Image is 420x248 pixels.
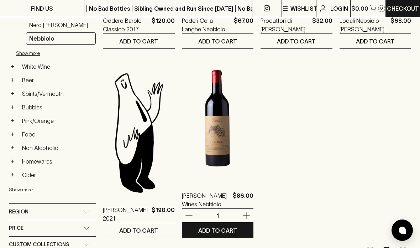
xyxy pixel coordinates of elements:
[277,37,316,46] p: ADD TO CART
[182,191,230,208] a: [PERSON_NAME] Wines Nebbiolo 2023
[312,16,332,33] p: $32.00
[19,115,96,127] a: Pink/Orange
[19,74,96,86] a: Beer
[9,131,16,138] button: +
[182,34,254,48] button: ADD TO CART
[182,223,254,238] button: ADD TO CART
[182,16,231,33] a: Poderi Colla Langhe Nebbiolo 2021
[380,6,383,10] p: 0
[103,206,149,223] a: [PERSON_NAME] 2021
[19,128,96,140] a: Food
[103,223,175,238] button: ADD TO CART
[9,182,102,197] button: Show more
[152,206,175,223] p: $190.00
[356,37,395,46] p: ADD TO CART
[234,16,253,33] p: $67.00
[103,34,175,48] button: ADD TO CART
[9,220,96,236] div: Price
[119,226,158,235] p: ADD TO CART
[31,4,53,13] p: FIND US
[290,4,317,13] p: Wishlist
[19,155,96,167] a: Homewares
[19,142,96,154] a: Non Alcoholic
[9,104,16,111] button: +
[9,144,16,151] button: +
[9,117,16,124] button: +
[399,227,406,234] img: bubble-icon
[119,37,158,46] p: ADD TO CART
[103,16,149,33] a: Oddero Barolo Classico 2017
[209,212,226,219] p: 1
[152,16,175,33] p: $120.00
[9,171,16,179] button: +
[9,90,16,97] button: +
[261,16,309,33] a: Produttori di [PERSON_NAME] Nebbiolo 2023
[19,101,96,113] a: Bubbles
[9,204,96,220] div: Region
[19,61,96,73] a: White Wine
[9,207,28,216] span: Region
[19,169,96,181] a: Cider
[198,226,237,235] p: ADD TO CART
[9,224,23,233] span: Price
[9,63,16,70] button: +
[182,56,254,181] img: Lambert Wines Nebbiolo 2023
[9,158,16,165] button: +
[198,37,237,46] p: ADD TO CART
[387,4,419,13] p: Checkout
[16,46,109,61] button: Show more
[340,16,388,33] a: Lodali Nebbiolo [PERSON_NAME] 2023
[9,77,16,84] button: +
[19,88,96,100] a: Spirits/Vermouth
[351,4,368,13] p: $0.00
[233,191,253,208] p: $86.00
[261,34,332,48] button: ADD TO CART
[103,70,175,195] img: Blackhearts & Sparrows Man
[340,34,411,48] button: ADD TO CART
[330,4,348,13] p: Login
[26,19,96,31] a: Nero [PERSON_NAME]
[390,16,411,33] p: $68.00
[26,32,96,45] a: Nebbiolo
